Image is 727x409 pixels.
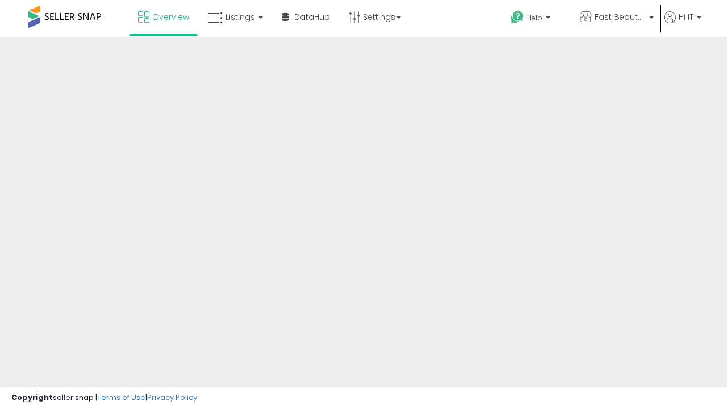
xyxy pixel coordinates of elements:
[294,11,330,23] span: DataHub
[664,11,701,37] a: Hi IT
[147,392,197,403] a: Privacy Policy
[225,11,255,23] span: Listings
[527,13,542,23] span: Help
[679,11,693,23] span: Hi IT
[11,392,53,403] strong: Copyright
[502,2,570,37] a: Help
[152,11,189,23] span: Overview
[510,10,524,24] i: Get Help
[11,393,197,403] div: seller snap | |
[595,11,646,23] span: Fast Beauty ([GEOGRAPHIC_DATA])
[97,392,145,403] a: Terms of Use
